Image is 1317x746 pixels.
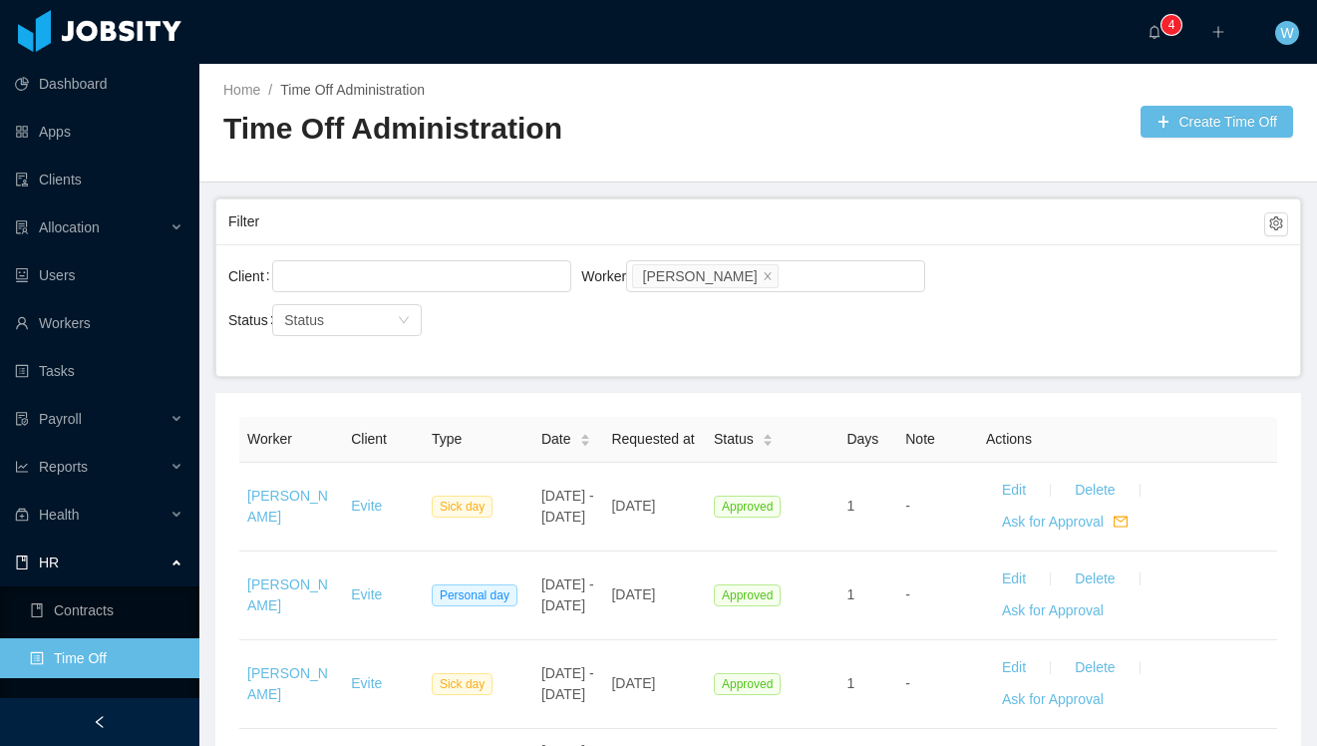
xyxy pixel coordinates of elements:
a: icon: profileTime Off Availability [30,686,183,726]
span: [DATE] - [DATE] [541,665,594,702]
span: Status [284,312,324,328]
span: 1 [846,498,854,514]
i: icon: plus [1211,25,1225,39]
button: Delete [1059,475,1131,507]
i: icon: caret-up [579,431,590,437]
div: Sort [762,431,774,445]
h2: Time Off Administration [223,109,759,150]
button: Ask for Approval [986,684,1120,716]
span: HR [39,555,59,570]
span: Status [714,429,754,450]
a: Evite [351,675,382,691]
a: [PERSON_NAME] [247,488,328,525]
input: Client [278,264,289,288]
a: icon: profileTasks [15,351,183,391]
a: Time Off Administration [280,82,425,98]
span: Sick day [432,496,493,518]
p: 4 [1168,15,1175,35]
span: 1 [846,675,854,691]
span: Approved [714,496,781,518]
button: Edit [986,652,1042,684]
i: icon: caret-up [762,431,773,437]
span: Health [39,507,79,523]
button: Ask for Approvalmail [986,507,1144,539]
span: Note [905,431,935,447]
a: icon: userWorkers [15,303,183,343]
i: icon: medicine-box [15,508,29,522]
span: Requested at [611,431,694,447]
input: Worker [783,264,794,288]
a: Home [223,82,260,98]
span: Sick day [432,673,493,695]
span: 1 [846,586,854,602]
div: Sort [579,431,591,445]
a: Evite [351,498,382,514]
i: icon: caret-down [579,439,590,445]
span: Approved [714,673,781,695]
li: João Souza [632,264,779,288]
span: Type [432,431,462,447]
i: icon: file-protect [15,412,29,426]
span: Worker [247,431,292,447]
span: Personal day [432,584,517,606]
span: - [905,586,910,602]
span: Date [541,429,571,450]
i: icon: down [398,314,410,328]
span: W [1280,21,1293,45]
i: icon: book [15,556,29,569]
span: / [268,82,272,98]
i: icon: solution [15,220,29,234]
span: [DATE] - [DATE] [541,576,594,613]
span: Payroll [39,411,82,427]
a: [PERSON_NAME] [247,665,328,702]
a: icon: robotUsers [15,255,183,295]
span: Allocation [39,219,100,235]
span: Days [846,431,878,447]
a: icon: appstoreApps [15,112,183,152]
button: Delete [1059,563,1131,595]
button: Delete [1059,652,1131,684]
span: Client [351,431,387,447]
button: icon: setting [1264,212,1288,236]
label: Status [228,312,282,328]
sup: 4 [1161,15,1181,35]
span: [DATE] [611,586,655,602]
button: icon: plusCreate Time Off [1141,106,1293,138]
i: icon: line-chart [15,460,29,474]
span: Reports [39,459,88,475]
button: Ask for Approval [986,595,1120,627]
div: Filter [228,203,1264,240]
div: [PERSON_NAME] [643,265,758,287]
span: [DATE] [611,675,655,691]
span: Actions [986,431,1032,447]
button: Edit [986,563,1042,595]
a: icon: auditClients [15,160,183,199]
a: icon: profileTime Off [30,638,183,678]
a: icon: pie-chartDashboard [15,64,183,104]
span: [DATE] - [DATE] [541,488,594,525]
i: icon: caret-down [762,439,773,445]
label: Client [228,268,278,284]
button: Edit [986,475,1042,507]
span: - [905,675,910,691]
a: icon: bookContracts [30,590,183,630]
span: [DATE] [611,498,655,514]
label: Worker [581,268,640,284]
span: Approved [714,584,781,606]
i: icon: close [763,270,773,282]
a: [PERSON_NAME] [247,576,328,613]
a: Evite [351,586,382,602]
i: icon: bell [1148,25,1161,39]
span: - [905,498,910,514]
